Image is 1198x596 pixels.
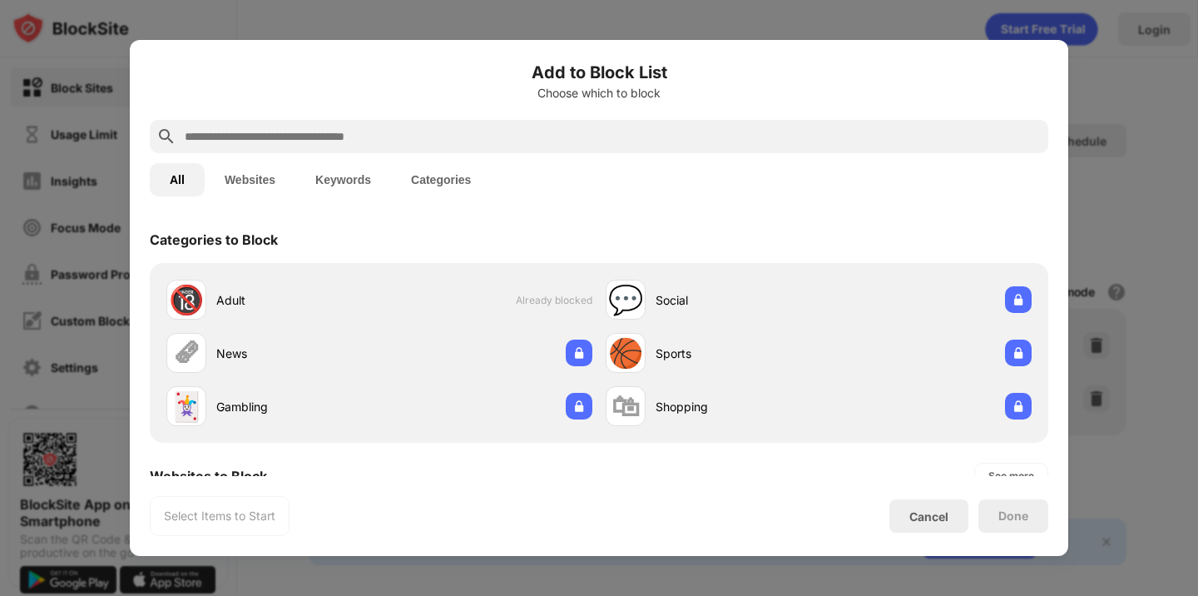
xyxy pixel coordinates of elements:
[611,390,640,424] div: 🛍
[391,163,491,196] button: Categories
[164,508,275,524] div: Select Items to Start
[172,336,200,370] div: 🗞
[150,163,205,196] button: All
[998,509,1028,523] div: Done
[216,291,379,309] div: Adult
[295,163,391,196] button: Keywords
[150,468,267,484] div: Websites to Block
[988,468,1034,484] div: See more
[169,390,204,424] div: 🃏
[608,336,643,370] div: 🏀
[656,398,819,415] div: Shopping
[205,163,295,196] button: Websites
[150,87,1048,100] div: Choose which to block
[156,127,176,147] img: search.svg
[656,291,819,309] div: Social
[656,345,819,362] div: Sports
[150,60,1048,85] h6: Add to Block List
[216,345,379,362] div: News
[909,509,948,524] div: Cancel
[516,294,592,306] span: Already blocked
[150,231,278,248] div: Categories to Block
[169,283,204,317] div: 🔞
[216,398,379,415] div: Gambling
[608,283,643,317] div: 💬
